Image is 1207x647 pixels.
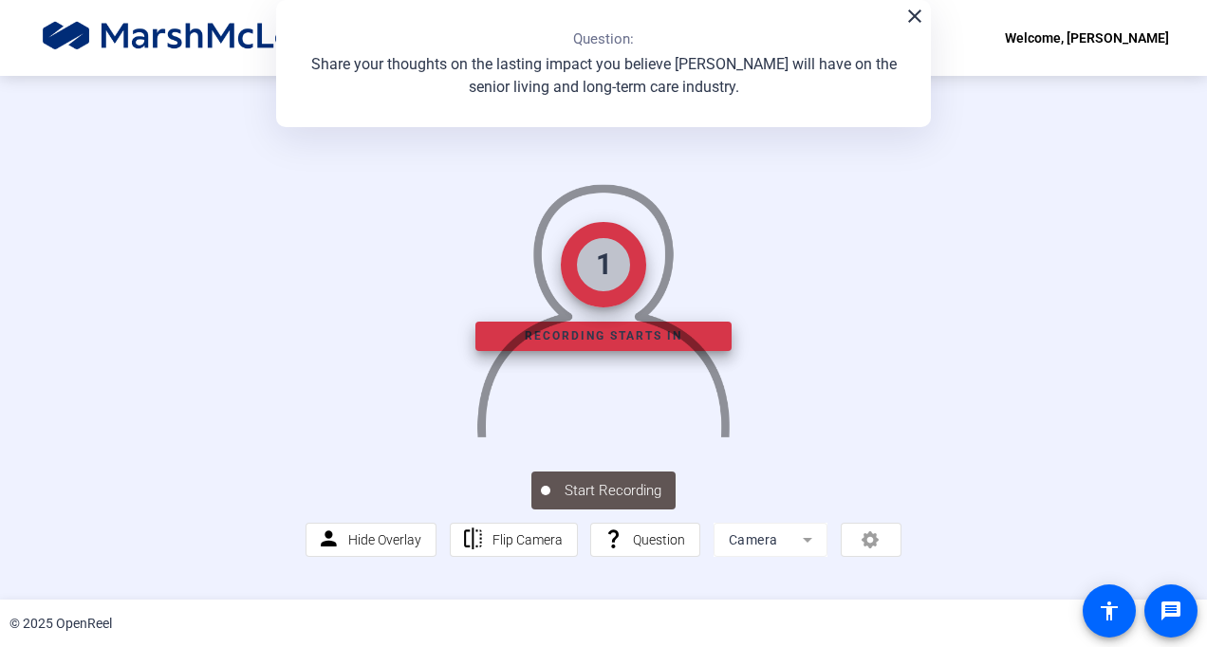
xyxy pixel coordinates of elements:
[348,532,421,547] span: Hide Overlay
[461,527,485,551] mat-icon: flip
[306,523,436,557] button: Hide Overlay
[550,480,676,502] span: Start Recording
[295,53,912,99] p: Share your thoughts on the lasting impact you believe [PERSON_NAME] will have on the senior livin...
[317,527,341,551] mat-icon: person
[9,614,112,634] div: © 2025 OpenReel
[633,532,685,547] span: Question
[492,532,563,547] span: Flip Camera
[596,243,612,286] div: 1
[531,471,676,509] button: Start Recording
[38,19,383,57] img: OpenReel logo
[602,527,625,551] mat-icon: question_mark
[573,28,634,50] p: Question:
[1098,600,1121,622] mat-icon: accessibility
[474,169,732,436] img: overlay
[903,5,926,28] mat-icon: close
[1160,600,1182,622] mat-icon: message
[590,523,700,557] button: Question
[450,523,578,557] button: Flip Camera
[1005,27,1169,49] div: Welcome, [PERSON_NAME]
